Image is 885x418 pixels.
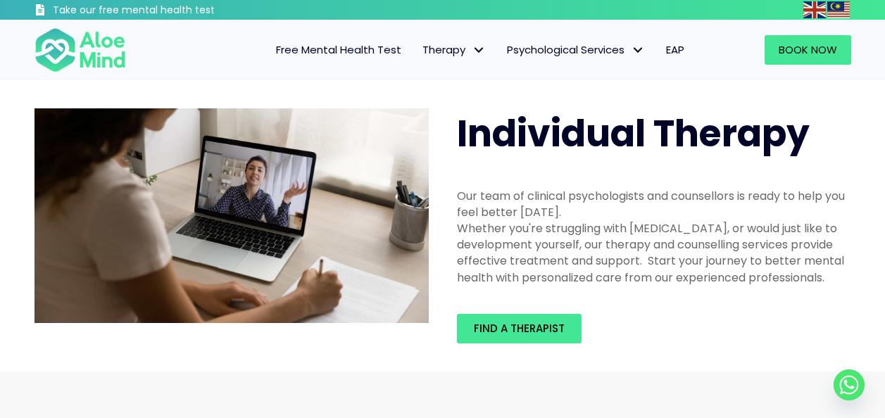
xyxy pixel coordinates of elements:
[144,35,695,65] nav: Menu
[803,1,827,18] a: English
[655,35,695,65] a: EAP
[412,35,496,65] a: TherapyTherapy: submenu
[507,42,645,57] span: Psychological Services
[834,369,865,400] a: Whatsapp
[827,1,851,18] a: Malay
[469,40,489,61] span: Therapy: submenu
[666,42,684,57] span: EAP
[765,35,851,65] a: Book Now
[457,108,810,159] span: Individual Therapy
[34,4,290,20] a: Take our free mental health test
[496,35,655,65] a: Psychological ServicesPsychological Services: submenu
[457,314,582,343] a: Find a therapist
[628,40,648,61] span: Psychological Services: submenu
[422,42,486,57] span: Therapy
[265,35,412,65] a: Free Mental Health Test
[803,1,826,18] img: en
[827,1,850,18] img: ms
[276,42,401,57] span: Free Mental Health Test
[53,4,290,18] h3: Take our free mental health test
[474,321,565,336] span: Find a therapist
[457,188,851,220] div: Our team of clinical psychologists and counsellors is ready to help you feel better [DATE].
[457,220,851,286] div: Whether you're struggling with [MEDICAL_DATA], or would just like to development yourself, our th...
[779,42,837,57] span: Book Now
[34,108,429,324] img: Therapy online individual
[34,27,126,73] img: Aloe mind Logo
